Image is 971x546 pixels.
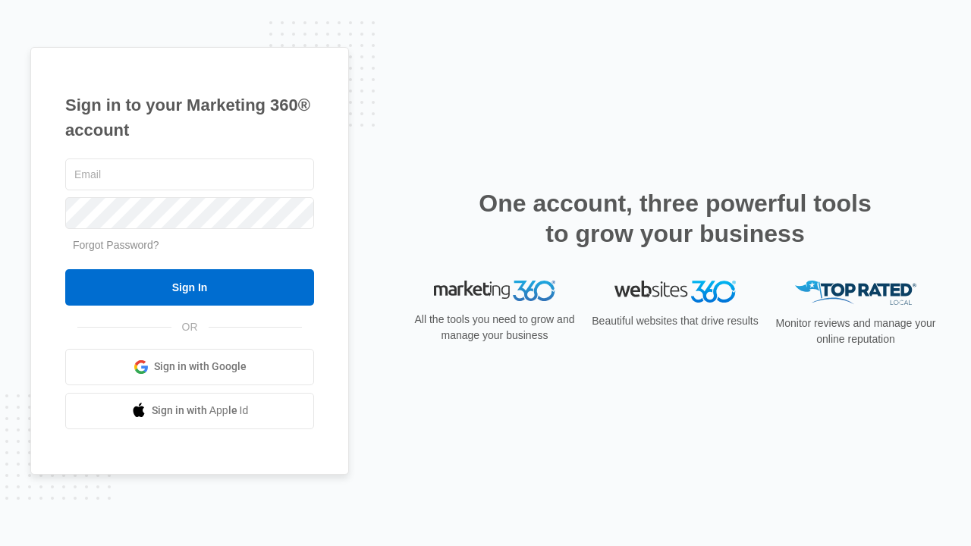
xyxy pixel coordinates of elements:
[795,281,916,306] img: Top Rated Local
[65,158,314,190] input: Email
[474,188,876,249] h2: One account, three powerful tools to grow your business
[614,281,736,303] img: Websites 360
[434,281,555,302] img: Marketing 360
[590,313,760,329] p: Beautiful websites that drive results
[171,319,209,335] span: OR
[65,269,314,306] input: Sign In
[65,393,314,429] a: Sign in with Apple Id
[65,93,314,143] h1: Sign in to your Marketing 360® account
[152,403,249,419] span: Sign in with Apple Id
[65,349,314,385] a: Sign in with Google
[73,239,159,251] a: Forgot Password?
[771,315,941,347] p: Monitor reviews and manage your online reputation
[410,312,580,344] p: All the tools you need to grow and manage your business
[154,359,247,375] span: Sign in with Google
